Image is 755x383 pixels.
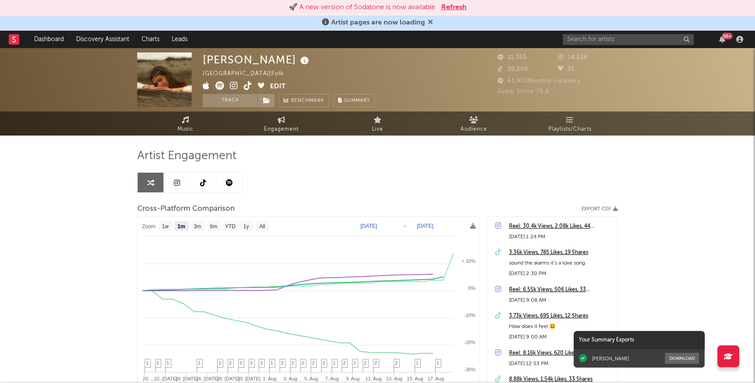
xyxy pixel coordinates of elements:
a: Live [329,111,426,136]
text: 15. Aug [407,376,423,381]
span: 1 [198,360,201,366]
span: 2 [374,360,377,366]
text: [DATE] [360,223,377,229]
span: 61,972 Monthly Listeners [498,78,581,84]
text: 11. Aug [365,376,381,381]
span: Audience [461,124,487,135]
a: Engagement [233,111,329,136]
a: Reel: 8.16k Views, 620 Likes, 37 Comments [509,348,613,359]
span: 2 [291,360,294,366]
text: YTD [225,223,236,230]
text: 20. … [143,376,156,381]
text: 1. Aug [263,376,277,381]
span: 2 [364,360,367,366]
span: 1 [333,360,336,366]
div: sound the alarms it’s a love song [509,258,613,268]
span: 1 [270,360,273,366]
a: Audience [426,111,522,136]
div: How does it feel 😃 [509,321,613,332]
text: All [259,223,265,230]
a: Leads [166,31,194,48]
text: 3m [194,223,201,230]
text: -30% [464,367,475,372]
text: -20% [464,340,475,345]
text: 1m [177,223,185,230]
span: Summary [344,98,370,103]
span: Dismiss [428,19,433,26]
button: Track [203,94,257,107]
span: 2 [156,360,159,366]
div: [DATE] 2:30 PM [509,268,613,279]
text: 24. [DATE] [175,376,198,381]
span: 3 [260,360,263,366]
text: Zoom [142,223,156,230]
text: + 10% [462,258,476,264]
span: Artist Engagement [137,151,236,161]
span: 1 [146,360,149,366]
text: 1w [162,223,169,230]
span: Artist pages are now loading [331,19,425,26]
span: Jump Score: 79.8 [498,89,549,94]
a: Discovery Assistant [70,31,135,48]
button: Export CSV [582,206,618,212]
text: 6m [210,223,218,230]
text: [DATE] [417,223,433,229]
span: 2 [301,360,304,366]
div: Your Summary Exports [574,331,705,349]
text: -10% [464,313,475,318]
text: 1y [243,223,249,230]
text: 3. Aug [284,376,297,381]
span: 1 [166,360,169,366]
span: Live [372,124,383,135]
span: Benchmark [291,96,324,106]
span: 14,234 [558,55,588,60]
a: Benchmark [279,94,329,107]
text: 0% [468,286,475,291]
button: Summary [333,94,375,107]
a: Reel: 30.4k Views, 2.08k Likes, 44 Comments [509,221,613,232]
a: Playlists/Charts [522,111,618,136]
span: 1 [218,360,221,366]
span: 20,500 [498,66,528,72]
span: 35 [558,66,575,72]
text: 26. [DATE] [196,376,219,381]
span: 3 [250,360,253,366]
span: Engagement [264,124,299,135]
button: Edit [270,81,286,92]
a: 3.73k Views, 695 Likes, 12 Shares [509,311,613,321]
a: Charts [135,31,166,48]
span: Music [177,124,194,135]
text: → [402,223,407,229]
button: Refresh [441,2,467,13]
text: 22. [DATE] [154,376,177,381]
span: 3 [239,360,242,366]
span: 1 [436,360,439,366]
span: 1 [416,360,419,366]
text: 9. Aug [346,376,360,381]
button: Download [665,353,699,364]
span: 2 [229,360,232,366]
a: 3.36k Views, 785 Likes, 19 Shares [509,247,613,258]
div: Reel: 6.55k Views, 506 Likes, 33 Comments [509,285,613,295]
span: 2 [353,360,356,366]
span: 2 [343,360,346,366]
div: [GEOGRAPHIC_DATA] | Folk [203,69,304,79]
button: 99+ [719,36,725,43]
div: 99 + [722,33,733,39]
div: [PERSON_NAME] [203,52,311,67]
text: 30. [DATE] [237,376,260,381]
a: Dashboard [28,31,70,48]
a: Music [137,111,233,136]
div: [DATE] 12:53 PM [509,359,613,369]
span: 2 [312,360,315,366]
span: Cross-Platform Comparison [137,204,235,214]
span: 11,353 [498,55,526,60]
input: Search for artists [563,34,694,45]
div: [DATE] 1:24 PM [509,232,613,242]
span: 2 [322,360,325,366]
div: [DATE] 9:00 AM [509,332,613,342]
